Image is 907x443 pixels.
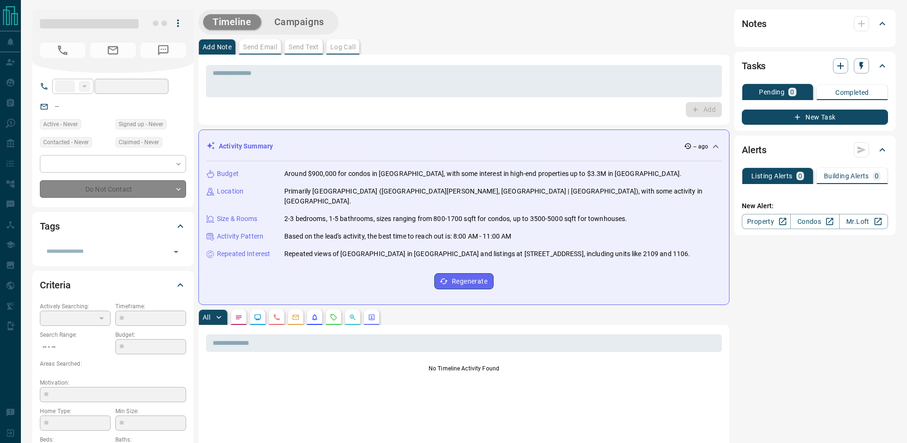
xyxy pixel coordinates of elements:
p: Around $900,000 for condos in [GEOGRAPHIC_DATA], with some interest in high-end properties up to ... [284,169,682,179]
button: Campaigns [265,14,334,30]
div: Alerts [742,138,888,161]
button: Regenerate [434,273,494,289]
p: Listing Alerts [751,173,793,179]
span: No Number [140,43,186,58]
svg: Listing Alerts [311,314,318,321]
span: Contacted - Never [43,138,89,147]
div: Tasks [742,55,888,77]
span: Claimed - Never [119,138,159,147]
a: Property [742,214,791,229]
p: Primarily [GEOGRAPHIC_DATA] ([GEOGRAPHIC_DATA][PERSON_NAME], [GEOGRAPHIC_DATA] | [GEOGRAPHIC_DATA... [284,186,721,206]
p: Activity Summary [219,141,273,151]
button: Timeline [203,14,261,30]
span: Signed up - Never [119,120,163,129]
h2: Alerts [742,142,767,157]
p: Search Range: [40,331,111,339]
p: Areas Searched: [40,360,186,368]
a: -- [55,102,59,110]
p: Location [217,186,243,196]
h2: Tags [40,219,59,234]
p: Based on the lead's activity, the best time to reach out is: 8:00 AM - 11:00 AM [284,231,511,241]
span: No Number [40,43,85,58]
svg: Notes [235,314,243,321]
p: Motivation: [40,378,186,387]
p: Repeated Interest [217,249,270,259]
p: Size & Rooms [217,214,258,224]
div: Criteria [40,274,186,296]
a: Mr.Loft [839,214,888,229]
h2: Criteria [40,277,71,293]
p: Home Type: [40,407,111,415]
p: -- - -- [40,339,111,355]
button: New Task [742,110,888,125]
p: All [203,314,210,321]
p: -- ago [693,142,708,151]
p: Activity Pattern [217,231,263,241]
p: Budget: [115,331,186,339]
a: Condos [790,214,839,229]
div: Tags [40,215,186,238]
svg: Opportunities [349,314,356,321]
svg: Calls [273,314,281,321]
div: Notes [742,12,888,35]
svg: Emails [292,314,299,321]
div: Do Not Contact [40,180,186,198]
h2: Tasks [742,58,766,74]
p: 0 [875,173,879,179]
span: No Email [90,43,136,58]
p: Pending [759,89,785,95]
svg: Requests [330,314,337,321]
p: No Timeline Activity Found [206,364,722,373]
span: Active - Never [43,120,78,129]
p: Building Alerts [824,173,869,179]
button: Open [169,245,183,258]
p: Repeated views of [GEOGRAPHIC_DATA] in [GEOGRAPHIC_DATA] and listings at [STREET_ADDRESS], includ... [284,249,691,259]
svg: Lead Browsing Activity [254,314,262,321]
p: Add Note [203,44,232,50]
div: Activity Summary-- ago [206,138,721,155]
p: Budget [217,169,239,179]
p: 0 [790,89,794,95]
p: 2-3 bedrooms, 1-5 bathrooms, sizes ranging from 800-1700 sqft for condos, up to 3500-5000 sqft fo... [284,214,627,224]
h2: Notes [742,16,767,31]
p: New Alert: [742,201,888,211]
p: Timeframe: [115,302,186,311]
svg: Agent Actions [368,314,375,321]
p: Min Size: [115,407,186,415]
p: 0 [798,173,802,179]
p: Actively Searching: [40,302,111,311]
p: Completed [835,89,869,96]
